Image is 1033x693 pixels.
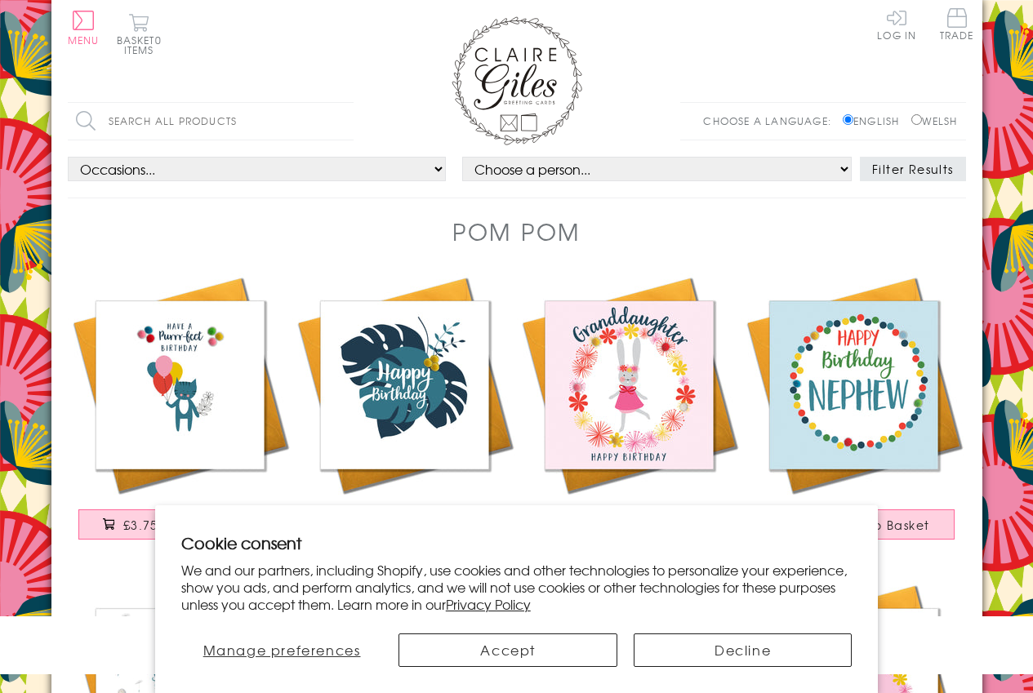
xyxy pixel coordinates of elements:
[911,113,958,128] label: Welsh
[181,562,853,612] p: We and our partners, including Shopify, use cookies and other technologies to personalize your ex...
[181,531,853,554] h2: Cookie consent
[877,8,916,40] a: Log In
[292,273,517,497] img: Everyday Card, Trapical Leaves, Happy Birthday , Embellished with pompoms
[337,103,354,140] input: Search
[68,33,100,47] span: Menu
[940,8,974,43] a: Trade
[517,273,741,497] img: Birthday Card, Flowers, Granddaughter, Happy Birthday, Embellished with pompoms
[124,33,162,57] span: 0 items
[203,640,361,660] span: Manage preferences
[517,273,741,556] a: Birthday Card, Flowers, Granddaughter, Happy Birthday, Embellished with pompoms £3.75 Add to Basket
[703,113,839,128] p: Choose a language:
[78,509,281,540] button: £3.75 Add to Basket
[634,633,852,667] button: Decline
[843,114,853,125] input: English
[292,273,517,556] a: Everyday Card, Trapical Leaves, Happy Birthday , Embellished with pompoms £3.75 Add to Basket
[741,273,966,556] a: Birthday Card, Dotty Circle, Happy Birthday, Nephew, Embellished with pompoms £3.75 Add to Basket
[68,103,354,140] input: Search all products
[68,11,100,45] button: Menu
[911,114,922,125] input: Welsh
[452,215,581,248] h1: Pom Pom
[117,13,162,55] button: Basket0 items
[446,594,531,614] a: Privacy Policy
[741,273,966,497] img: Birthday Card, Dotty Circle, Happy Birthday, Nephew, Embellished with pompoms
[399,633,617,667] button: Accept
[123,517,256,533] span: £3.75 Add to Basket
[843,113,907,128] label: English
[181,633,383,667] button: Manage preferences
[940,8,974,40] span: Trade
[68,273,292,556] a: Everyday Card, Cat with Balloons, Purrr-fect Birthday, Embellished with pompoms £3.75 Add to Basket
[860,157,966,181] button: Filter Results
[452,16,582,145] img: Claire Giles Greetings Cards
[68,273,292,497] img: Everyday Card, Cat with Balloons, Purrr-fect Birthday, Embellished with pompoms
